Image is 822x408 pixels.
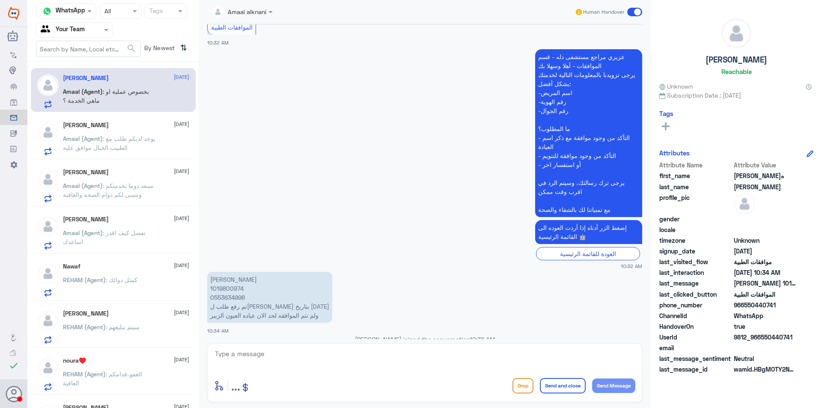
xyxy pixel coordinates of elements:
[63,263,80,270] h5: Nawaf
[231,376,240,395] button: ...
[174,73,189,81] span: [DATE]
[63,169,109,176] h5: خالد شولان
[659,182,732,191] span: last_name
[659,225,732,234] span: locale
[63,74,109,82] h5: عبدالاله عبدالله
[63,88,103,95] span: Amaal (Agent)
[583,8,624,16] span: Human Handover
[734,214,796,223] span: null
[659,268,732,277] span: last_interaction
[659,161,732,170] span: Attribute Name
[659,322,732,331] span: HandoverOn
[734,171,796,180] span: عبدالاله
[63,122,109,129] h5: Abo Ola
[512,378,533,393] button: Drop
[659,236,732,245] span: timezone
[659,343,732,352] span: email
[734,236,796,245] span: Unknown
[706,55,767,65] h5: [PERSON_NAME]
[734,311,796,320] span: 2
[470,336,495,343] span: 10:36 AM
[659,193,732,213] span: profile_pic
[174,262,189,269] span: [DATE]
[659,301,732,310] span: phone_number
[211,24,253,31] span: الموافقات الطبية
[63,310,109,317] h5: Aicha Houamlia
[37,216,59,237] img: defaultAdmin.png
[207,335,642,344] p: [PERSON_NAME] joined the conversation
[41,5,54,18] img: whatsapp.png
[734,279,796,288] span: فلوه عبدالله المطير 1019800974 0553634996 تم رفع طلب لتامين بتاريخ 07-10-2025م ولم تتم الموافقه ل...
[659,171,732,180] span: first_name
[659,333,732,342] span: UserId
[37,357,59,378] img: defaultAdmin.png
[734,322,796,331] span: true
[659,354,732,363] span: last_message_sentiment
[659,149,690,157] h6: Attributes
[659,214,732,223] span: gender
[63,229,103,236] span: Amaal (Agent)
[174,214,189,222] span: [DATE]
[106,276,137,283] span: : كمثل دوائك
[63,88,149,104] span: : بخصوص عملية او ماهي الخدمة ؟
[592,378,635,393] button: Send Message
[734,365,796,374] span: wamid.HBgMOTY2NTUwNDQwNzQxFQIAEhgUM0EwNDgzOENDNkFERUE1QjYzQkUA
[540,378,586,393] button: Send and close
[148,6,163,17] div: Tags
[63,229,146,245] span: : تفضل كيف اقدر اساعدك
[535,49,642,217] p: 7/10/2025, 10:32 AM
[659,365,732,374] span: last_message_id
[722,19,751,48] img: defaultAdmin.png
[734,225,796,234] span: null
[41,24,54,36] img: yourTeam.svg
[734,193,755,214] img: defaultAdmin.png
[174,167,189,175] span: [DATE]
[63,370,106,378] span: REHAM (Agent)
[659,279,732,288] span: last_message
[37,263,59,284] img: defaultAdmin.png
[37,122,59,143] img: defaultAdmin.png
[6,386,22,402] button: Avatar
[174,356,189,363] span: [DATE]
[734,247,796,256] span: 2025-10-07T07:31:55.083Z
[36,41,140,57] input: Search by Name, Local etc…
[8,6,19,20] img: Widebot Logo
[174,120,189,128] span: [DATE]
[207,328,229,334] span: 10:34 AM
[535,220,642,244] p: 7/10/2025, 10:32 AM
[721,68,752,75] h6: Reachable
[141,41,177,58] span: By Newest
[37,310,59,331] img: defaultAdmin.png
[659,257,732,266] span: last_visited_flow
[9,360,19,371] i: check
[734,161,796,170] span: Attribute Value
[659,247,732,256] span: signup_date
[734,290,796,299] span: الموافقات الطبية
[734,268,796,277] span: 2025-10-07T07:34:17.815Z
[63,182,154,198] span: : نسعد دوما بخدمتكم ونتمنى لكم دوام الصحة والعافية
[734,333,796,342] span: 9812_966550440741
[734,182,796,191] span: عبدالله
[734,257,796,266] span: موافقات الطبية
[126,42,137,56] button: search
[734,354,796,363] span: 0
[734,301,796,310] span: 966550440741
[659,82,693,91] span: Unknown
[659,290,732,299] span: last_clicked_button
[106,323,140,331] span: : سيتم تبليغهم
[207,272,332,323] p: 7/10/2025, 10:34 AM
[63,135,103,142] span: Amaal (Agent)
[126,43,137,54] span: search
[63,216,109,223] h5: Amani Abdullh
[180,41,187,55] i: ⇅
[174,309,189,316] span: [DATE]
[63,182,103,189] span: Amaal (Agent)
[231,378,240,393] span: ...
[37,74,59,96] img: defaultAdmin.png
[621,262,642,270] span: 10:32 AM
[659,91,813,100] span: Subscription Date : [DATE]
[536,247,640,260] div: العودة للقائمة الرئيسية
[207,40,229,45] span: 10:32 AM
[63,276,106,283] span: REHAM (Agent)
[659,311,732,320] span: ChannelId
